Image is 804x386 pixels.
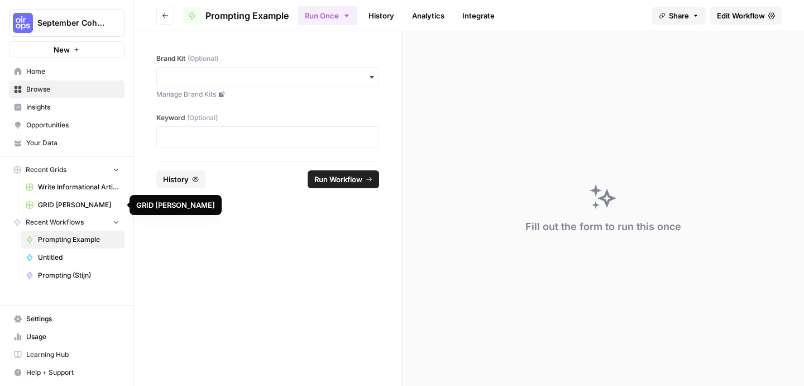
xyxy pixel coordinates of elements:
img: September Cohort Logo [13,13,33,33]
span: GRID [PERSON_NAME] [38,200,119,210]
a: Prompting Example [21,231,125,249]
a: Analytics [405,7,451,25]
label: Brand Kit [156,54,379,64]
button: History [156,170,205,188]
a: Manage Brand Kits [156,89,379,99]
a: Home [9,63,125,80]
label: Keyword [156,113,379,123]
span: Edit Workflow [717,10,765,21]
span: Recent Grids [26,165,66,175]
span: Recent Workflows [26,217,84,227]
a: Learning Hub [9,346,125,364]
span: Opportunities [26,120,119,130]
a: Settings [9,310,125,328]
span: Help + Support [26,368,119,378]
button: Run Once [298,6,357,25]
button: Run Workflow [308,170,379,188]
a: GRID [PERSON_NAME] [21,196,125,214]
button: Workspace: September Cohort [9,9,125,37]
span: Prompting (Stijn) [38,270,119,280]
button: Recent Workflows [9,214,125,231]
div: Fill out the form to run this once [525,219,681,235]
button: Recent Grids [9,161,125,178]
span: Share [669,10,689,21]
a: History [362,7,401,25]
span: Settings [26,314,119,324]
a: Prompting Example [183,7,289,25]
span: Prompting Example [38,235,119,245]
a: Prompting (Stijn) [21,266,125,284]
button: Share [652,7,706,25]
a: Integrate [456,7,501,25]
span: September Cohort [37,17,105,28]
span: Home [26,66,119,77]
span: Browse [26,84,119,94]
a: Insights [9,98,125,116]
span: History [163,174,189,185]
span: Prompting Example [205,9,289,22]
span: Usage [26,332,119,342]
a: Write Informational Article [21,178,125,196]
span: Your Data [26,138,119,148]
a: Your Data [9,134,125,152]
span: New [54,44,70,55]
span: (Optional) [187,113,218,123]
a: Browse [9,80,125,98]
span: Write Informational Article [38,182,119,192]
button: Help + Support [9,364,125,382]
button: New [9,41,125,58]
a: Untitled [21,249,125,266]
span: (Optional) [188,54,218,64]
span: Insights [26,102,119,112]
a: Usage [9,328,125,346]
a: Edit Workflow [710,7,782,25]
span: Run Workflow [314,174,362,185]
a: Opportunities [9,116,125,134]
span: Learning Hub [26,350,119,360]
span: Untitled [38,252,119,263]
